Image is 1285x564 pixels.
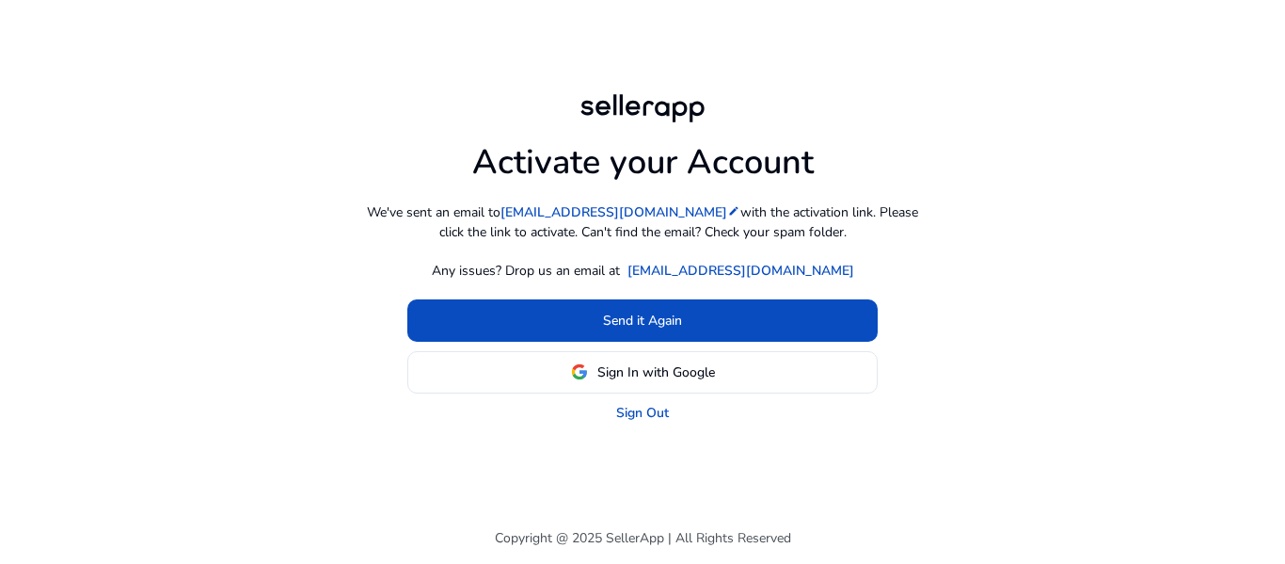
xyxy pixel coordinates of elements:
a: Sign Out [616,403,669,423]
p: Any issues? Drop us an email at [432,261,620,281]
button: Send it Again [407,299,878,342]
a: [EMAIL_ADDRESS][DOMAIN_NAME] [500,202,740,222]
mat-icon: edit [727,204,740,218]
p: We've sent an email to with the activation link. Please click the link to activate. Can't find th... [360,202,925,242]
button: Sign In with Google [407,351,878,394]
span: Sign In with Google [597,363,715,382]
span: Send it Again [603,311,682,330]
img: google-logo.svg [571,363,588,380]
h1: Activate your Account [472,127,814,183]
a: [EMAIL_ADDRESS][DOMAIN_NAME] [627,261,854,281]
